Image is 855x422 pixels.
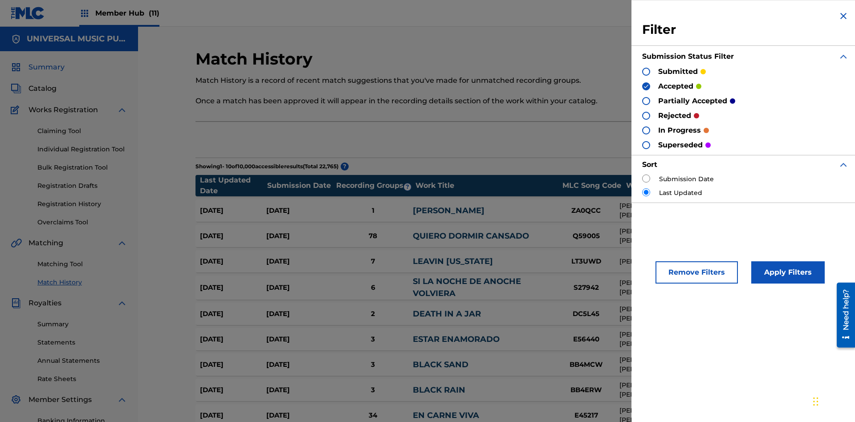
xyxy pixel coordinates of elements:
[266,410,333,421] div: [DATE]
[413,256,493,266] a: LEAVIN [US_STATE]
[659,188,702,198] label: Last Updated
[11,62,65,73] a: SummarySummary
[37,260,127,269] a: Matching Tool
[658,96,727,106] p: partially accepted
[11,298,21,308] img: Royalties
[413,410,479,420] a: EN CARNE VIVA
[838,51,849,62] img: expand
[117,298,127,308] img: expand
[37,181,127,191] a: Registration Drafts
[200,334,266,345] div: [DATE]
[195,162,338,170] p: Showing 1 - 10 of 10,000 accessible results (Total 22,765 )
[619,201,759,220] div: [PERSON_NAME] [PERSON_NAME] [PERSON_NAME], [PERSON_NAME], [PERSON_NAME], [PERSON_NAME]
[658,140,703,150] p: superseded
[149,9,159,17] span: (11)
[553,410,619,421] div: E45217
[642,22,849,38] h3: Filter
[266,256,333,267] div: [DATE]
[413,385,465,395] a: BLACK RAIN
[37,145,127,154] a: Individual Registration Tool
[266,206,333,216] div: [DATE]
[642,52,734,61] strong: Submission Status Filter
[658,81,693,92] p: accepted
[619,330,759,349] div: [PERSON_NAME] BEIGBEDER [PERSON_NAME] [PERSON_NAME]
[200,256,266,267] div: [DATE]
[79,8,90,19] img: Top Rightsholders
[619,278,759,297] div: [PERSON_NAME] AKA [PERSON_NAME], [PERSON_NAME] AKA [PERSON_NAME] [PERSON_NAME]
[11,83,57,94] a: CatalogCatalog
[333,231,413,241] div: 78
[626,180,769,191] div: Writers
[11,34,21,45] img: Accounts
[37,199,127,209] a: Registration History
[619,257,759,266] div: [PERSON_NAME], [PERSON_NAME]
[335,180,415,191] div: Recording Groups
[28,298,61,308] span: Royalties
[553,256,619,267] div: LT3UWD
[37,218,127,227] a: Overclaims Tool
[553,231,619,241] div: Q59005
[200,410,266,421] div: [DATE]
[266,360,333,370] div: [DATE]
[751,261,825,284] button: Apply Filters
[413,231,529,241] a: QUIERO DORMIR CANSADO
[333,256,413,267] div: 7
[413,276,521,298] a: SI LA NOCHE DE ANOCHE VOLVIERA
[658,66,698,77] p: submitted
[341,162,349,170] span: ?
[619,304,759,323] div: [PERSON_NAME], [PERSON_NAME], [PERSON_NAME], [PERSON_NAME], [PERSON_NAME]
[553,206,619,216] div: ZA0QCC
[413,360,468,369] a: BLACK SAND
[37,320,127,329] a: Summary
[11,105,22,115] img: Works Registration
[333,283,413,293] div: 6
[266,231,333,241] div: [DATE]
[553,283,619,293] div: S27942
[195,96,659,106] p: Once a match has been approved it will appear in the recording details section of the work within...
[200,206,266,216] div: [DATE]
[28,105,98,115] span: Works Registration
[200,283,266,293] div: [DATE]
[658,110,691,121] p: rejected
[658,125,701,136] p: in progress
[37,374,127,384] a: Rate Sheets
[11,83,21,94] img: Catalog
[37,126,127,136] a: Claiming Tool
[553,385,619,395] div: BB4ERW
[415,180,558,191] div: Work Title
[553,360,619,370] div: BB4MCW
[642,160,657,169] strong: Sort
[413,334,500,344] a: ESTAR ENAMORADO
[117,394,127,405] img: expand
[413,309,481,319] a: DEATH IN A JAR
[28,394,92,405] span: Member Settings
[659,174,714,184] label: Submission Date
[28,238,63,248] span: Matching
[117,238,127,248] img: expand
[117,105,127,115] img: expand
[37,338,127,347] a: Statements
[195,49,317,69] h2: Match History
[37,278,127,287] a: Match History
[266,283,333,293] div: [DATE]
[333,385,413,395] div: 3
[11,394,21,405] img: Member Settings
[267,180,334,191] div: Submission Date
[413,206,484,215] a: [PERSON_NAME]
[95,8,159,18] span: Member Hub
[333,206,413,216] div: 1
[838,159,849,170] img: expand
[28,83,57,94] span: Catalog
[200,231,266,241] div: [DATE]
[619,355,759,374] div: [PERSON_NAME], [PERSON_NAME], [PERSON_NAME], [PERSON_NAME], [PERSON_NAME]
[200,360,266,370] div: [DATE]
[810,379,855,422] iframe: Chat Widget
[195,75,659,86] p: Match History is a record of recent match suggestions that you've made for unmatched recording gr...
[200,309,266,319] div: [DATE]
[266,385,333,395] div: [DATE]
[643,83,649,89] img: checkbox
[553,309,619,319] div: DC5L45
